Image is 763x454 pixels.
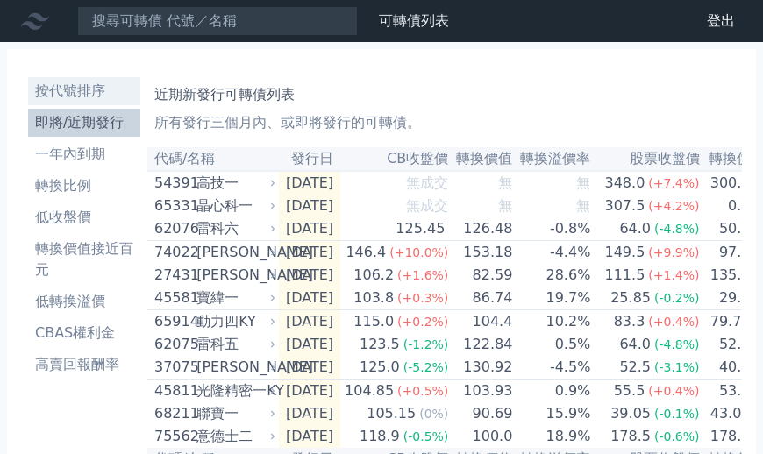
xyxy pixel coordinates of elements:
[279,380,340,403] td: [DATE]
[397,315,448,329] span: (+0.2%)
[154,218,192,239] div: 62076
[513,402,591,425] td: 15.9%
[196,380,272,401] div: 光隆精密一KY
[279,217,340,241] td: [DATE]
[701,310,752,334] td: 79.79
[397,268,448,282] span: (+1.6%)
[513,287,591,310] td: 19.7%
[356,357,403,378] div: 125.0
[392,218,448,239] div: 125.45
[449,217,513,241] td: 126.48
[28,140,140,168] a: 一年內到期
[449,380,513,403] td: 103.93
[196,311,272,332] div: 動力四KY
[648,268,699,282] span: (+1.4%)
[591,147,700,171] th: 股票收盤價
[279,287,340,310] td: [DATE]
[28,287,140,316] a: 低轉換溢價
[449,310,513,334] td: 104.4
[196,265,272,286] div: [PERSON_NAME]
[77,6,358,36] input: 搜尋可轉債 代號／名稱
[28,351,140,379] a: 高賣回報酬率
[279,310,340,334] td: [DATE]
[701,380,752,403] td: 53.4
[648,245,699,259] span: (+9.9%)
[397,291,448,305] span: (+0.3%)
[154,195,192,216] div: 65331
[279,241,340,265] td: [DATE]
[610,311,649,332] div: 83.3
[154,287,192,309] div: 45581
[403,360,449,374] span: (-5.2%)
[576,197,590,214] span: 無
[350,287,397,309] div: 103.8
[28,112,140,133] li: 即將/近期發行
[356,426,403,447] div: 118.9
[449,147,513,171] th: 轉換價值
[196,173,272,194] div: 高技一
[350,265,397,286] div: 106.2
[154,84,735,105] h1: 近期新發行可轉債列表
[379,12,449,29] a: 可轉債列表
[607,287,654,309] div: 25.85
[279,147,340,171] th: 發行日
[154,403,192,424] div: 68211
[602,242,649,263] div: 149.5
[419,407,448,421] span: (0%)
[279,425,340,448] td: [DATE]
[648,384,699,398] span: (+0.4%)
[154,242,192,263] div: 74022
[513,333,591,356] td: 0.5%
[654,222,700,236] span: (-4.8%)
[389,245,448,259] span: (+10.0%)
[616,334,654,355] div: 64.0
[701,402,752,425] td: 43.06
[154,380,192,401] div: 45811
[279,195,340,217] td: [DATE]
[449,402,513,425] td: 90.69
[602,265,649,286] div: 111.5
[403,337,449,351] span: (-1.2%)
[701,217,752,241] td: 50.6
[28,203,140,231] a: 低收盤價
[403,429,449,443] span: (-0.5%)
[154,357,192,378] div: 37075
[513,425,591,448] td: 18.9%
[28,77,140,105] a: 按代號排序
[341,380,397,401] div: 104.85
[701,195,752,217] td: 0.0
[513,264,591,287] td: 28.6%
[701,171,752,195] td: 300.0
[350,311,397,332] div: 115.0
[28,109,140,137] a: 即將/近期發行
[406,197,448,214] span: 無成交
[513,147,591,171] th: 轉換溢價率
[513,217,591,241] td: -0.8%
[154,311,192,332] div: 65914
[701,287,752,310] td: 29.8
[28,319,140,347] a: CBAS權利金
[196,218,272,239] div: 雷科六
[654,429,700,443] span: (-0.6%)
[654,360,700,374] span: (-3.1%)
[576,174,590,191] span: 無
[449,287,513,310] td: 86.74
[654,337,700,351] span: (-4.8%)
[154,112,735,133] p: 所有發行三個月內、或即將發行的可轉債。
[607,403,654,424] div: 39.05
[693,7,749,35] a: 登出
[196,357,272,378] div: [PERSON_NAME]
[610,380,649,401] div: 55.5
[449,356,513,380] td: 130.92
[701,147,752,171] th: 轉換價
[701,241,752,265] td: 97.6
[28,144,140,165] li: 一年內到期
[701,264,752,287] td: 135.0
[616,357,654,378] div: 52.5
[279,356,340,380] td: [DATE]
[28,172,140,200] a: 轉換比例
[513,310,591,334] td: 10.2%
[356,334,403,355] div: 123.5
[607,426,654,447] div: 178.5
[28,235,140,284] a: 轉換價值接近百元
